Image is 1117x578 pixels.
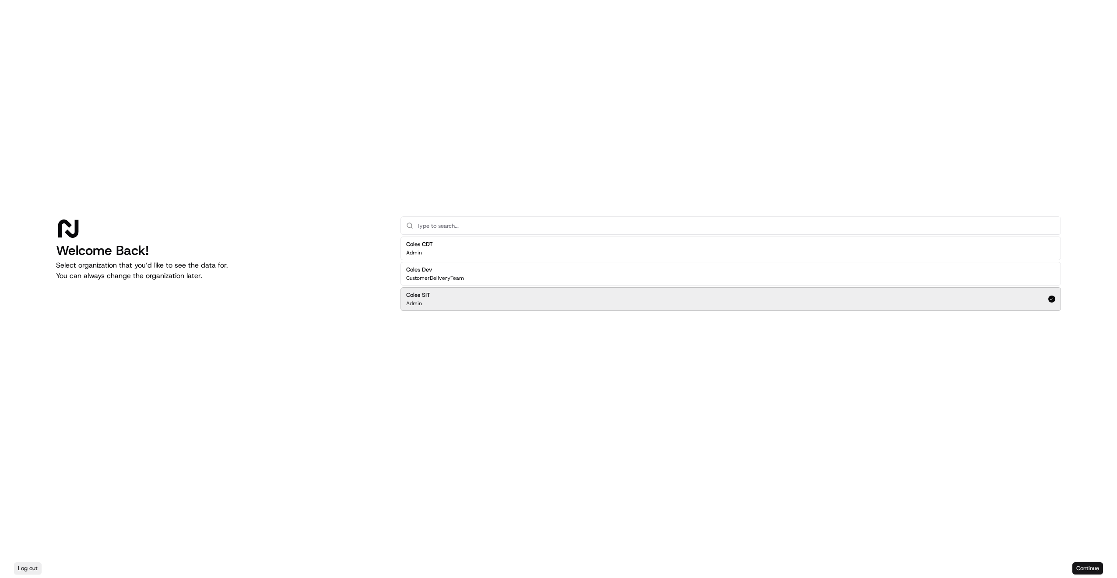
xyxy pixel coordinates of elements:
[406,249,422,256] p: Admin
[406,291,430,299] h2: Coles SIT
[1072,562,1103,575] button: Continue
[406,240,433,248] h2: Coles CDT
[14,562,42,575] button: Log out
[406,275,464,282] p: CustomerDeliveryTeam
[417,217,1055,234] input: Type to search...
[56,260,386,281] p: Select organization that you’d like to see the data for. You can always change the organization l...
[56,243,386,258] h1: Welcome Back!
[406,300,422,307] p: Admin
[406,266,464,274] h2: Coles Dev
[400,235,1061,313] div: Suggestions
